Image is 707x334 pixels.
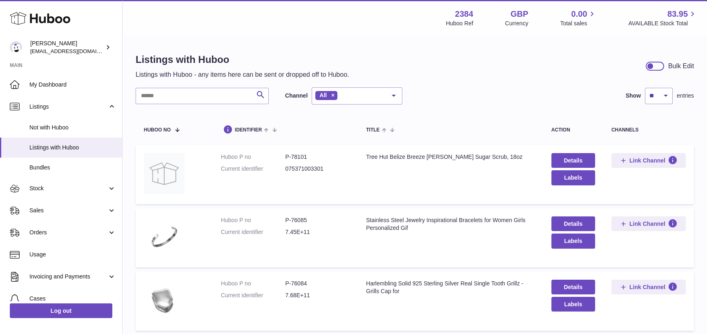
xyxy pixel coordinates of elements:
div: Tree Hut Belize Breeze [PERSON_NAME] Sugar Scrub, 18oz [366,153,535,161]
span: Orders [29,229,107,236]
strong: GBP [511,9,528,20]
p: Listings with Huboo - any items here can be sent or dropped off to Huboo. [136,70,349,79]
div: channels [611,127,686,133]
button: Link Channel [611,280,686,294]
div: Bulk Edit [668,62,694,71]
img: Harlembling Solid 925 Sterling Silver Real Single Tooth Grillz - Grills Cap for [144,280,185,321]
span: 0.00 [571,9,587,20]
span: title [366,127,379,133]
dd: P-78101 [285,153,350,161]
span: entries [677,92,694,100]
dd: P-76084 [285,280,350,287]
span: Listings with Huboo [29,144,116,151]
span: Total sales [560,20,596,27]
dt: Huboo P no [221,153,285,161]
div: [PERSON_NAME] [30,40,104,55]
a: Details [551,216,595,231]
button: Labels [551,297,595,312]
span: AVAILABLE Stock Total [628,20,697,27]
div: Huboo Ref [446,20,473,27]
span: Link Channel [629,157,665,164]
dt: Huboo P no [221,280,285,287]
dt: Current identifier [221,292,285,299]
img: Stainless Steel Jewelry Inspirational Bracelets for Women Girls Personalized Gif [144,216,185,257]
strong: 2384 [455,9,473,20]
a: 83.95 AVAILABLE Stock Total [628,9,697,27]
span: [EMAIL_ADDRESS][DOMAIN_NAME] [30,48,120,54]
div: Harlembling Solid 925 Sterling Silver Real Single Tooth Grillz - Grills Cap for [366,280,535,295]
span: Not with Huboo [29,124,116,131]
a: Details [551,280,595,294]
span: Huboo no [144,127,171,133]
label: Show [626,92,641,100]
span: Link Channel [629,220,665,227]
dd: 075371003301 [285,165,350,173]
dt: Huboo P no [221,216,285,224]
dt: Current identifier [221,228,285,236]
div: action [551,127,595,133]
h1: Listings with Huboo [136,53,349,66]
dd: 7.68E+11 [285,292,350,299]
button: Link Channel [611,153,686,168]
dd: 7.45E+11 [285,228,350,236]
span: Cases [29,295,116,303]
div: Stainless Steel Jewelry Inspirational Bracelets for Women Girls Personalized Gif [366,216,535,232]
dt: Current identifier [221,165,285,173]
span: Sales [29,207,107,214]
a: Log out [10,303,112,318]
span: All [319,92,327,98]
span: Listings [29,103,107,111]
span: My Dashboard [29,81,116,89]
span: Link Channel [629,283,665,291]
button: Labels [551,170,595,185]
span: Invoicing and Payments [29,273,107,281]
span: identifier [235,127,262,133]
span: Stock [29,185,107,192]
span: Bundles [29,164,116,171]
dd: P-76085 [285,216,350,224]
label: Channel [285,92,308,100]
button: Labels [551,234,595,248]
div: Currency [505,20,529,27]
img: Tree Hut Belize Breeze Shea Sugar Scrub, 18oz [144,153,185,194]
img: internalAdmin-2384@internal.huboo.com [10,41,22,53]
span: 83.95 [667,9,688,20]
span: Usage [29,251,116,258]
button: Link Channel [611,216,686,231]
a: 0.00 Total sales [560,9,596,27]
a: Details [551,153,595,168]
